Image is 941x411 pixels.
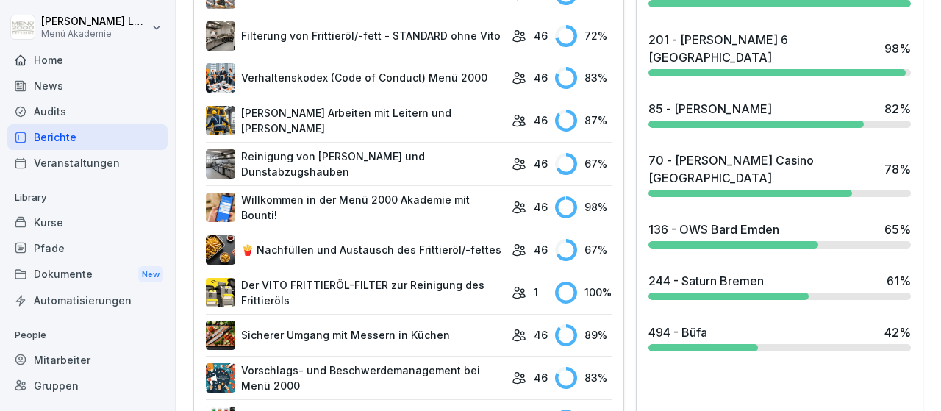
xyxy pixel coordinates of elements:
[206,149,235,179] img: mfnj94a6vgl4cypi86l5ezmw.png
[555,25,612,47] div: 72 %
[534,327,548,343] p: 46
[643,318,917,357] a: 494 - Büfa42%
[648,324,707,341] div: 494 - Büfa
[555,153,612,175] div: 67 %
[7,261,168,288] div: Dokumente
[206,278,235,307] img: lxawnajjsce9vyoprlfqagnf.png
[41,15,149,28] p: [PERSON_NAME] Lechler
[643,215,917,254] a: 136 - OWS Bard Emden65%
[206,235,235,265] img: cuv45xaybhkpnu38aw8lcrqq.png
[138,266,163,283] div: New
[643,25,917,82] a: 201 - [PERSON_NAME] 6 [GEOGRAPHIC_DATA]98%
[534,285,538,300] p: 1
[206,193,235,222] img: xh3bnih80d1pxcetv9zsuevg.png
[648,221,779,238] div: 136 - OWS Bard Emden
[884,100,911,118] div: 82 %
[7,210,168,235] a: Kurse
[555,67,612,89] div: 83 %
[41,29,149,39] p: Menü Akademie
[643,94,917,134] a: 85 - [PERSON_NAME]82%
[555,196,612,218] div: 98 %
[555,324,612,346] div: 89 %
[206,63,504,93] a: Verhaltenskodex (Code of Conduct) Menü 2000
[7,261,168,288] a: DokumenteNew
[7,235,168,261] a: Pfade
[7,124,168,150] a: Berichte
[884,221,911,238] div: 65 %
[206,149,504,179] a: Reinigung von [PERSON_NAME] und Dunstabzugshauben
[7,324,168,347] p: People
[206,277,504,308] a: Der VITO FRITTIERÖL-FILTER zur Reinigung des Frittieröls
[206,192,504,223] a: Willkommen in der Menü 2000 Akademie mit Bounti!
[534,28,548,43] p: 46
[555,110,612,132] div: 87 %
[643,266,917,306] a: 244 - Saturn Bremen61%
[643,146,917,203] a: 70 - [PERSON_NAME] Casino [GEOGRAPHIC_DATA]78%
[206,106,235,135] img: v7bxruicv7vvt4ltkcopmkzf.png
[884,324,911,341] div: 42 %
[555,282,612,304] div: 100 %
[887,272,911,290] div: 61 %
[206,21,235,51] img: lnrteyew03wyeg2dvomajll7.png
[7,186,168,210] p: Library
[648,31,877,66] div: 201 - [PERSON_NAME] 6 [GEOGRAPHIC_DATA]
[884,40,911,57] div: 98 %
[206,105,504,136] a: [PERSON_NAME] Arbeiten mit Leitern und [PERSON_NAME]
[648,272,764,290] div: 244 - Saturn Bremen
[206,363,235,393] img: m8bvy8z8kneahw7tpdkl7btm.png
[534,112,548,128] p: 46
[7,347,168,373] a: Mitarbeiter
[206,362,504,393] a: Vorschlags- und Beschwerdemanagement bei Menü 2000
[534,370,548,385] p: 46
[206,235,504,265] a: 🍟 Nachfüllen und Austausch des Frittieröl/-fettes
[648,151,877,187] div: 70 - [PERSON_NAME] Casino [GEOGRAPHIC_DATA]
[7,373,168,399] a: Gruppen
[7,287,168,313] a: Automatisierungen
[884,160,911,178] div: 78 %
[534,156,548,171] p: 46
[206,321,235,350] img: bnqppd732b90oy0z41dk6kj2.png
[7,99,168,124] a: Audits
[7,47,168,73] a: Home
[534,242,548,257] p: 46
[7,150,168,176] a: Veranstaltungen
[7,73,168,99] a: News
[534,199,548,215] p: 46
[555,367,612,389] div: 83 %
[206,321,504,350] a: Sicherer Umgang mit Messern in Küchen
[206,21,504,51] a: Filterung von Frittieröl/-fett - STANDARD ohne Vito
[648,100,772,118] div: 85 - [PERSON_NAME]
[206,63,235,93] img: hh3kvobgi93e94d22i1c6810.png
[555,239,612,261] div: 67 %
[534,70,548,85] p: 46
